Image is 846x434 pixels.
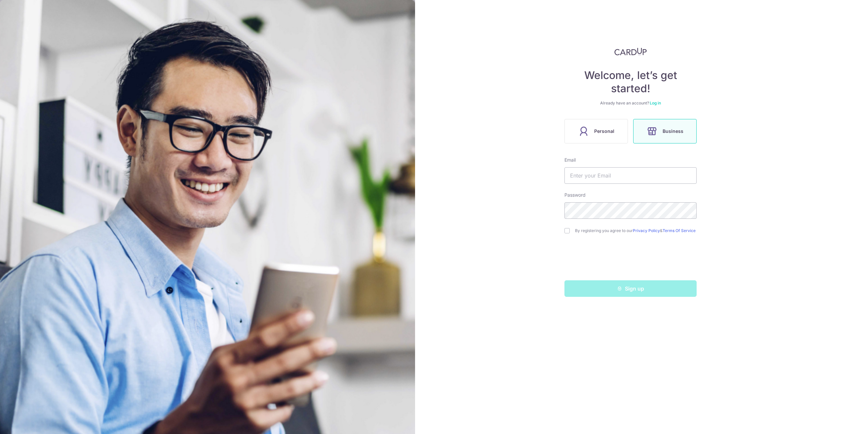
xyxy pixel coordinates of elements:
[663,127,683,135] span: Business
[564,157,576,163] label: Email
[594,127,614,135] span: Personal
[564,192,586,198] label: Password
[631,119,699,143] a: Business
[663,228,696,233] a: Terms Of Service
[564,69,697,95] h4: Welcome, let’s get started!
[564,167,697,184] input: Enter your Email
[564,100,697,106] div: Already have an account?
[575,228,697,233] label: By registering you agree to our &
[580,247,681,272] iframe: reCAPTCHA
[614,48,647,56] img: CardUp Logo
[633,228,660,233] a: Privacy Policy
[650,100,661,105] a: Log in
[562,119,631,143] a: Personal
